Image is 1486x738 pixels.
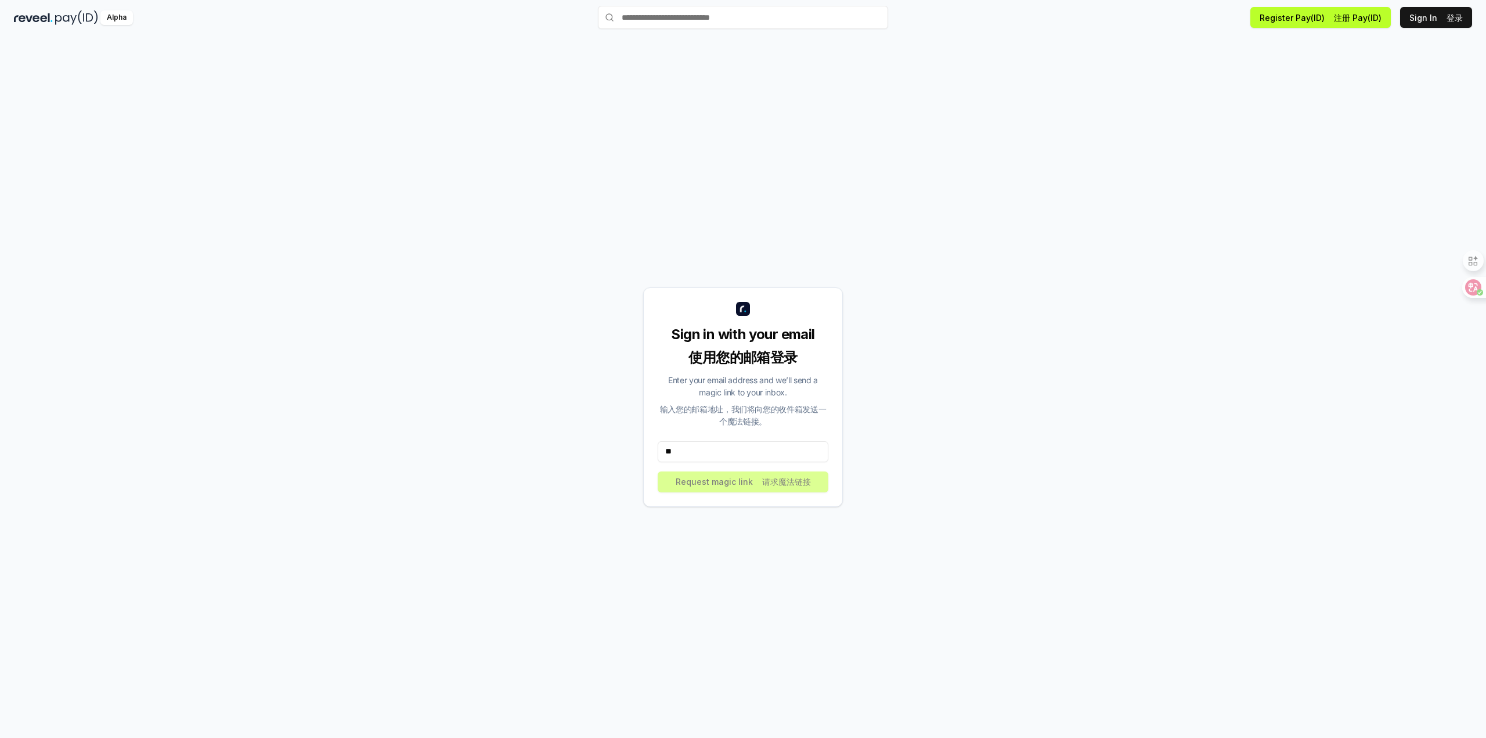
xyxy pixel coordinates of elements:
button: Register Pay(ID) 注册 Pay(ID) [1250,7,1391,28]
font: 登录 [1447,13,1463,23]
font: 注册 Pay(ID) [1334,13,1382,23]
div: Enter your email address and we’ll send a magic link to your inbox. [658,374,828,432]
button: Sign In 登录 [1400,7,1472,28]
img: logo_small [736,302,750,316]
img: pay_id [55,10,98,25]
div: Alpha [100,10,133,25]
img: reveel_dark [14,10,53,25]
div: Sign in with your email [658,325,828,372]
font: 使用您的邮箱登录 [688,349,797,366]
font: 输入您的邮箱地址，我们将向您的收件箱发送一个魔法链接。 [660,404,827,426]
